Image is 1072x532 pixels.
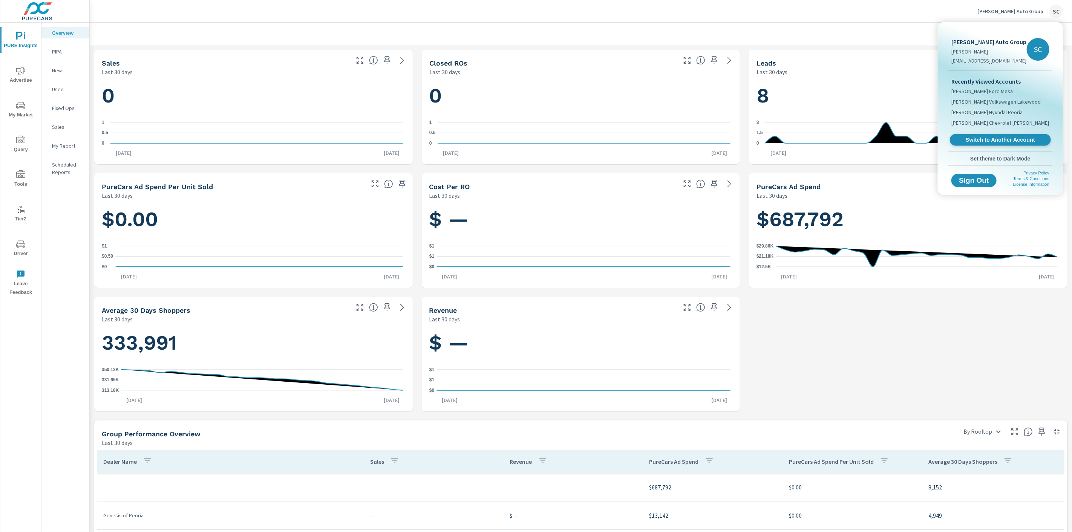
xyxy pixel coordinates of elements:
[951,119,1049,127] span: [PERSON_NAME] Chevrolet [PERSON_NAME]
[951,57,1026,64] p: [EMAIL_ADDRESS][DOMAIN_NAME]
[1014,176,1049,181] a: Terms & Conditions
[948,152,1052,165] button: Set theme to Dark Mode
[950,134,1051,146] a: Switch to Another Account
[957,177,991,184] span: Sign Out
[951,77,1049,86] p: Recently Viewed Accounts
[951,87,1013,95] span: [PERSON_NAME] Ford Mesa
[951,48,1026,55] p: [PERSON_NAME]
[951,155,1049,162] span: Set theme to Dark Mode
[951,109,1023,116] span: [PERSON_NAME] Hyundai Peoria
[951,174,997,187] button: Sign Out
[1027,38,1049,61] div: SC
[1013,182,1049,187] a: License Information
[951,37,1026,46] p: [PERSON_NAME] Auto Group
[1024,171,1049,175] a: Privacy Policy
[954,136,1046,144] span: Switch to Another Account
[951,98,1041,105] span: [PERSON_NAME] Volkswagen Lakewood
